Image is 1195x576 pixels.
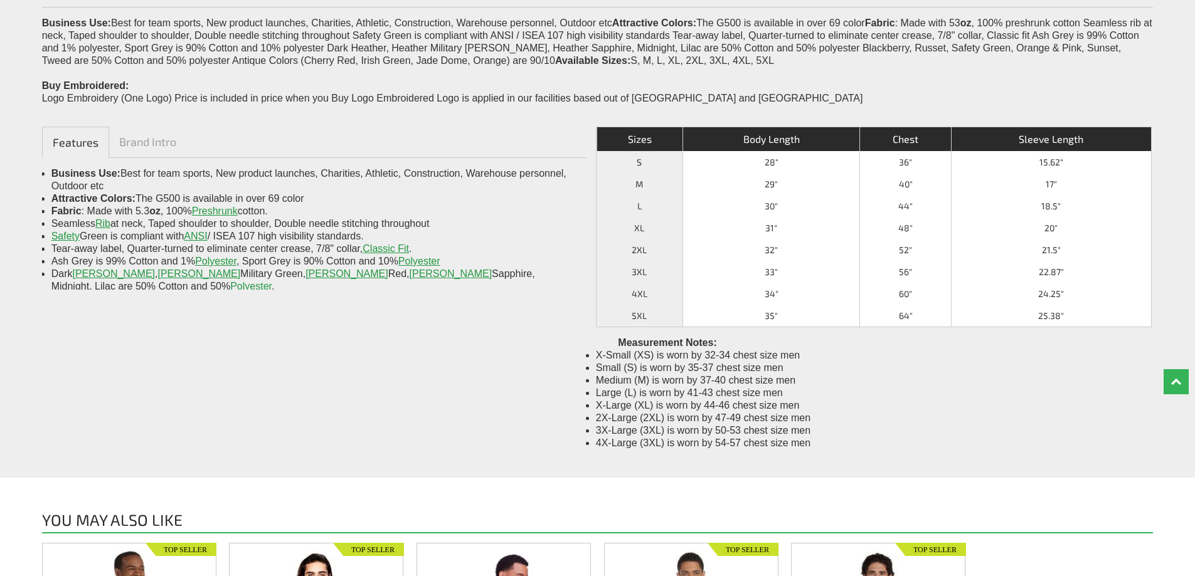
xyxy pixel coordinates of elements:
[859,283,950,305] td: 60"
[51,217,577,230] li: Seamless at neck, Taped shoulder to shoulder, Double needle stitching throughout
[682,217,859,239] td: 31"
[42,18,111,28] span: Business Use:
[859,127,950,151] th: Chest
[51,268,577,293] li: Dark , Military Green, Red, Sapphire, Midnight, Lilac are 50% Cotton and 50% .
[149,206,161,216] span: oz
[42,512,1154,533] h4: You May Also Like
[951,127,1151,151] th: Sleeve Length
[230,281,272,291] a: Polyester
[951,283,1151,305] td: 24.25"
[51,231,80,241] a: Safety
[865,18,895,28] span: Fabric
[51,230,577,243] li: Green is compliant with / ISEA 107 high visibility standards.
[951,261,1151,283] td: 22.87"
[51,167,577,192] li: Best for team sports, New product launches, Charities, Athletic, Construction, Warehouse personne...
[859,239,950,261] td: 52"
[95,218,110,229] a: Rib
[51,255,577,268] li: Ash Grey is 99% Cotton and 1% , Sport Grey is 90% Cotton and 10%
[42,17,1154,80] div: Best for team sports, New product launches, Charities, Athletic, Construction, Warehouse personne...
[597,173,682,195] th: M
[859,195,950,217] td: 44"
[42,92,1154,105] div: Logo Embroidery (One Logo) Price is included in price when you Buy Logo Embroidered Logo is appli...
[51,193,135,204] span: Attractive Colors:
[597,151,682,173] th: S
[682,173,859,195] td: 29"
[596,412,1152,424] li: 2X-Large (2XL) is worn by 47-49 chest size men
[42,127,109,158] a: Features
[597,239,682,261] th: 2XL
[682,127,859,151] th: Body Length
[51,206,82,216] span: Fabric
[597,217,682,239] th: XL
[682,283,859,305] td: 34"
[682,195,859,217] td: 30"
[597,127,682,151] th: Sizes
[859,217,950,239] td: 48"
[109,127,186,157] a: Brand Intro
[859,151,950,173] td: 36"
[682,305,859,327] td: 35"
[596,424,1152,437] li: 3X-Large (3XL) is worn by 50-53 chest size men
[305,268,388,279] a: [PERSON_NAME]
[363,243,409,254] a: Classic Fit
[951,151,1151,173] td: 15.62"
[859,173,950,195] td: 40"
[895,543,966,556] img: Top Seller
[682,151,859,173] td: 28"
[555,55,627,66] span: Available Sizes
[51,205,577,217] li: : Made with 5.3 , 100% cotton.
[951,305,1151,327] td: 25.38"
[597,305,682,327] th: 5XL
[333,543,404,556] img: Top Seller
[42,80,129,91] span: Buy Embroidered:
[72,268,155,279] a: [PERSON_NAME]
[960,18,972,28] span: oz
[859,261,950,283] td: 56"
[596,362,1152,374] li: Small (S) is worn by 35-37 chest size men
[398,256,440,266] a: Polyester
[51,192,577,205] li: The G500 is available in over 69 color
[1164,369,1189,394] a: Top
[596,374,1152,387] li: Medium (M) is worn by 37-40 chest size men
[184,231,207,241] a: ANSI
[597,195,682,217] th: L
[596,437,1152,449] li: 4X-Large (3XL) is worn by 54-57 chest size men
[596,349,1152,362] li: X-Small (XS) is worn by 32-34 chest size men
[410,268,492,279] a: [PERSON_NAME]
[597,283,682,305] th: 4XL
[682,261,859,283] td: 33"
[682,239,859,261] td: 32"
[51,168,120,179] span: Business Use:
[951,173,1151,195] td: 17"
[951,217,1151,239] td: 20"
[158,268,241,279] a: [PERSON_NAME]
[51,243,577,255] li: Tear-away label, Quarter-turned to eliminate center crease, 7/8" collar, .
[146,543,216,556] img: Top Seller
[596,387,1152,399] li: Large (L) is worn by 41-43 chest size men
[597,261,682,283] th: 3XL
[951,239,1151,261] td: 21.5"
[951,195,1151,217] td: 18.5"
[596,337,717,348] span: Measurement Notes:
[612,18,696,28] span: Attractive Colors:
[195,256,236,266] a: Polyester
[596,399,1152,412] li: X-Large (XL) is worn by 44-46 chest size men
[708,543,778,556] img: Top Seller
[627,55,630,66] span: :
[192,206,238,216] a: Preshrunk
[859,305,950,327] td: 64"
